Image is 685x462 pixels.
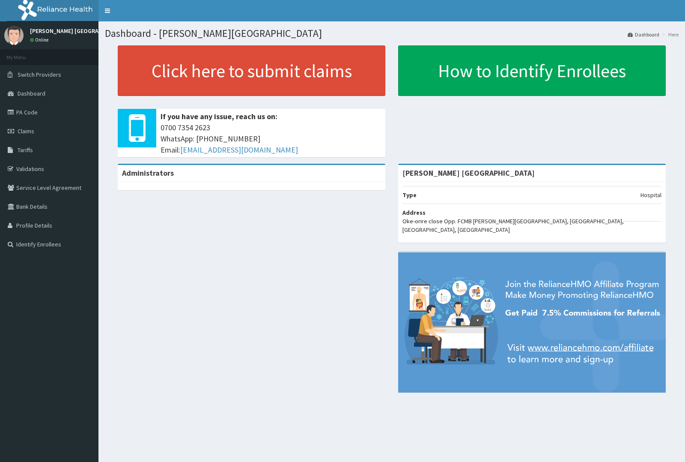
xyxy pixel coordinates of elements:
[122,168,174,178] b: Administrators
[118,45,385,96] a: Click here to submit claims
[402,168,535,178] strong: [PERSON_NAME] [GEOGRAPHIC_DATA]
[640,191,661,199] p: Hospital
[398,45,666,96] a: How to Identify Enrollees
[660,31,679,38] li: Here
[402,217,661,234] p: Oke-orire close Opp. FCMB [PERSON_NAME][GEOGRAPHIC_DATA], [GEOGRAPHIC_DATA], [GEOGRAPHIC_DATA], [...
[402,209,426,216] b: Address
[4,26,24,45] img: User Image
[398,252,666,393] img: provider-team-banner.png
[161,122,381,155] span: 0700 7354 2623 WhatsApp: [PHONE_NUMBER] Email:
[161,111,277,121] b: If you have any issue, reach us on:
[18,71,61,78] span: Switch Providers
[18,90,45,97] span: Dashboard
[628,31,659,38] a: Dashboard
[105,28,679,39] h1: Dashboard - [PERSON_NAME][GEOGRAPHIC_DATA]
[18,127,34,135] span: Claims
[18,146,33,154] span: Tariffs
[30,37,51,43] a: Online
[30,28,130,34] p: [PERSON_NAME] [GEOGRAPHIC_DATA]
[180,145,298,155] a: [EMAIL_ADDRESS][DOMAIN_NAME]
[402,191,417,199] b: Type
